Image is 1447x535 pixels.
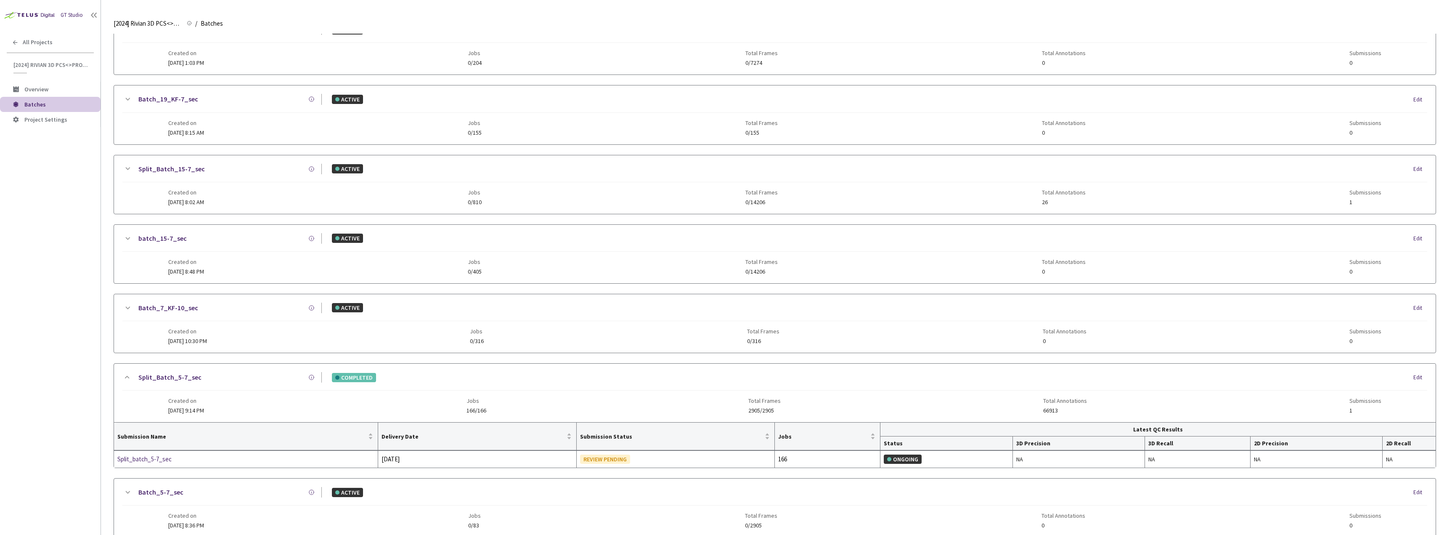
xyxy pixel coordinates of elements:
[745,50,778,56] span: Total Frames
[138,487,183,498] a: Batch_5-7_sec
[884,455,922,464] div: ONGOING
[168,328,207,335] span: Created on
[1042,50,1086,56] span: Total Annotations
[13,61,89,69] span: [2024] Rivian 3D PCS<>Production
[1383,437,1436,450] th: 2D Recall
[1349,189,1381,196] span: Submissions
[378,423,576,450] th: Delivery Date
[168,189,204,196] span: Created on
[470,338,484,344] span: 0/316
[748,407,781,414] span: 2905/2905
[1413,165,1427,173] div: Edit
[1042,522,1085,529] span: 0
[201,19,223,29] span: Batches
[745,120,778,126] span: Total Frames
[332,488,363,497] div: ACTIVE
[1413,488,1427,497] div: Edit
[1016,455,1141,464] div: NA
[1043,397,1087,404] span: Total Annotations
[880,437,1012,450] th: Status
[745,522,777,529] span: 0/2905
[1349,328,1381,335] span: Submissions
[1043,338,1087,344] span: 0
[1349,120,1381,126] span: Submissions
[168,50,204,56] span: Created on
[138,303,198,313] a: Batch_7_KF-10_sec
[468,258,482,265] span: Jobs
[466,407,486,414] span: 166/166
[114,294,1436,353] div: Batch_7_KF-10_secACTIVEEditCreated on[DATE] 10:30 PMJobs0/316Total Frames0/316Total Annotations0S...
[1254,455,1379,464] div: NA
[775,423,880,450] th: Jobs
[1386,455,1432,464] div: NA
[23,39,53,46] span: All Projects
[168,129,204,136] span: [DATE] 8:15 AM
[114,19,182,29] span: [2024] Rivian 3D PCS<>Production
[748,397,781,404] span: Total Frames
[1145,437,1251,450] th: 3D Recall
[138,233,187,244] a: batch_15-7_sec
[168,59,204,67] span: [DATE] 1:03 PM
[382,454,572,464] div: [DATE]
[468,512,481,519] span: Jobs
[745,130,778,136] span: 0/155
[138,372,201,383] a: Split_Batch_5-7_sec
[778,454,877,464] div: 166
[168,258,204,265] span: Created on
[114,225,1436,283] div: batch_15-7_secACTIVEEditCreated on[DATE] 8:48 PMJobs0/405Total Frames0/14206Total Annotations0Sub...
[138,164,205,174] a: Split_Batch_15-7_sec
[747,328,779,335] span: Total Frames
[117,454,207,464] a: Split_batch_5-7_sec
[468,522,481,529] span: 0/83
[1042,120,1086,126] span: Total Annotations
[138,94,198,104] a: Batch_19_KF-7_sec
[1349,258,1381,265] span: Submissions
[1413,304,1427,312] div: Edit
[580,433,763,440] span: Submission Status
[168,512,204,519] span: Created on
[1349,199,1381,205] span: 1
[24,116,67,123] span: Project Settings
[466,397,486,404] span: Jobs
[117,433,366,440] span: Submission Name
[168,198,204,206] span: [DATE] 8:02 AM
[1413,373,1427,382] div: Edit
[580,455,630,464] div: REVIEW PENDING
[1042,199,1086,205] span: 26
[745,258,778,265] span: Total Frames
[114,155,1436,214] div: Split_Batch_15-7_secACTIVEEditCreated on[DATE] 8:02 AMJobs0/810Total Frames0/14206Total Annotatio...
[1413,234,1427,243] div: Edit
[24,85,48,93] span: Overview
[1349,338,1381,344] span: 0
[468,60,482,66] span: 0/204
[1013,437,1145,450] th: 3D Precision
[1349,130,1381,136] span: 0
[61,11,83,19] div: GT Studio
[470,328,484,335] span: Jobs
[1042,258,1086,265] span: Total Annotations
[577,423,775,450] th: Submission Status
[745,512,777,519] span: Total Frames
[168,397,204,404] span: Created on
[468,189,482,196] span: Jobs
[880,423,1436,437] th: Latest QC Results
[332,234,363,243] div: ACTIVE
[778,433,869,440] span: Jobs
[745,199,778,205] span: 0/14206
[1042,512,1085,519] span: Total Annotations
[168,407,204,414] span: [DATE] 9:14 PM
[195,19,197,29] li: /
[1042,269,1086,275] span: 0
[1349,522,1381,529] span: 0
[1043,407,1087,414] span: 66913
[114,423,378,450] th: Submission Name
[114,16,1436,75] div: [Ignore]batch_25-7_secACTIVEEditCreated on[DATE] 1:03 PMJobs0/204Total Frames0/7274Total Annotati...
[382,433,564,440] span: Delivery Date
[1042,60,1086,66] span: 0
[1349,50,1381,56] span: Submissions
[468,50,482,56] span: Jobs
[468,130,482,136] span: 0/155
[168,522,204,529] span: [DATE] 8:36 PM
[332,95,363,104] div: ACTIVE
